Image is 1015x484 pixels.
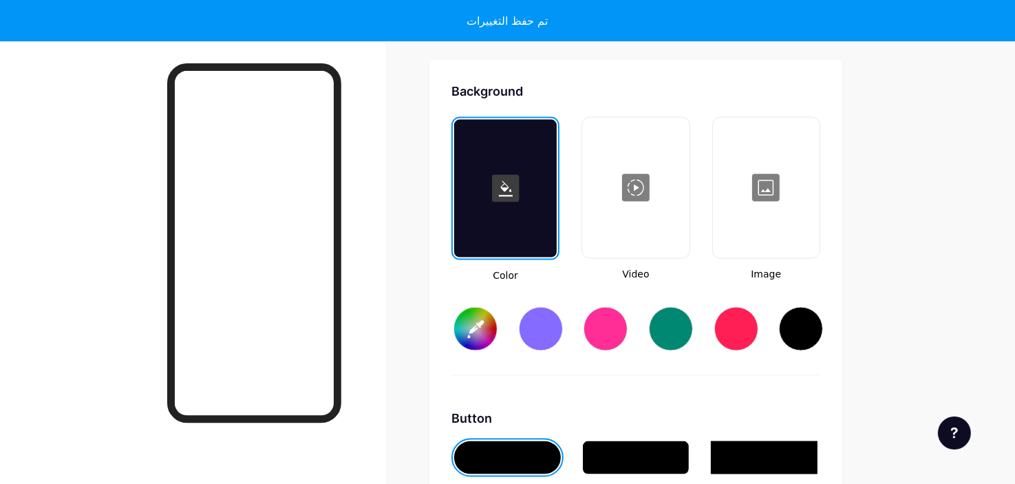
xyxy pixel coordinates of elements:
span: Video [581,267,690,282]
span: Image [712,267,820,282]
span: Color [451,269,559,283]
div: Background [451,82,820,101]
div: Button [451,409,820,428]
font: تم حفظ التغييرات [467,14,548,28]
